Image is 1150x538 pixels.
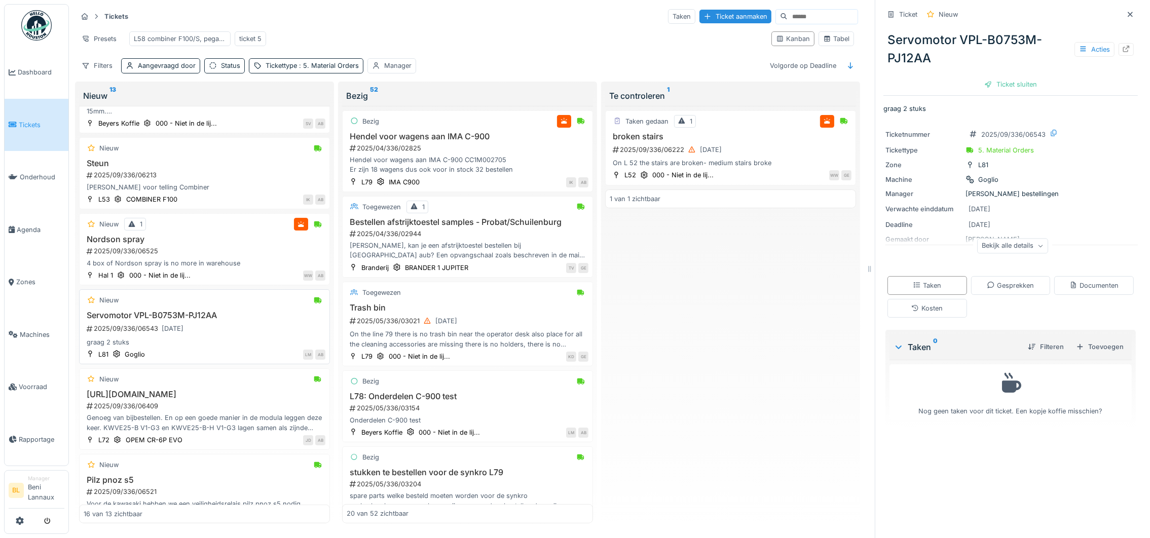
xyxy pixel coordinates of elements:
div: GE [841,170,851,180]
div: 2025/09/336/06525 [86,246,325,256]
div: 2025/09/336/06409 [86,401,325,411]
span: Machines [20,330,64,339]
div: Genoeg van bijbestellen. En op een goede manier in de modula leggen deze keer. KWVE25-B V1-G3 en ... [84,413,325,432]
div: ticket 5 [239,34,262,44]
a: Zones [5,256,68,309]
div: [PERSON_NAME], kan je een afstrijktoestel bestellen bij [GEOGRAPHIC_DATA] aub? Een opvangschaal z... [347,241,588,260]
div: WW [303,271,313,281]
div: Toevoegen [1072,340,1128,354]
div: Manager [28,475,64,482]
div: Tickettype [885,145,961,155]
li: BL [9,483,24,498]
div: L72 [98,435,109,445]
div: Beyers Koffie [98,119,139,128]
div: Presets [77,31,121,46]
h3: broken stairs [610,132,851,141]
div: [DATE] [700,145,722,155]
div: Nieuw [99,143,119,153]
h3: Pilz pnoz s5 [84,475,325,485]
div: AB [315,350,325,360]
div: 2025/09/336/06222 [612,143,851,156]
div: Nieuw [99,460,119,470]
div: JD [303,435,313,445]
div: 2025/09/336/06543 [981,130,1046,139]
div: Taken [668,9,695,24]
a: BL ManagerBeni Lannaux [9,475,64,509]
div: [DATE] [969,220,990,229]
div: IMA C900 [389,177,420,187]
h3: L78: Onderdelen C-900 test [347,392,588,401]
div: Manager [384,61,412,70]
div: WW [829,170,839,180]
div: Tabel [823,34,849,44]
div: Branderij [361,263,389,273]
div: On the line 79 there is no trash bin near the operator desk also place for all the cleaning acces... [347,329,588,349]
div: Taken gedaan [625,117,669,126]
div: 2025/05/336/03021 [349,315,588,327]
span: Onderhoud [20,172,64,182]
div: Nieuw [939,10,958,19]
div: 000 - Niet in de lij... [156,119,217,128]
div: Filters [77,58,117,73]
h3: Trash bin [347,303,588,313]
div: LM [566,428,576,438]
span: Dashboard [18,67,64,77]
div: AB [315,435,325,445]
div: L79 [361,352,373,361]
div: 2025/09/336/06213 [86,170,325,180]
div: SV [303,119,313,129]
div: 2025/04/336/02944 [349,229,588,239]
span: Rapportage [19,435,64,444]
div: Acties [1074,42,1115,57]
div: L52 [624,170,636,180]
div: AB [578,177,588,187]
div: Tickettype [266,61,359,70]
div: [PERSON_NAME] bestellingen [885,189,1136,199]
div: Verwachte einddatum [885,204,961,214]
div: 20 van 52 zichtbaar [347,509,409,519]
h3: Hendel voor wagens aan IMA C-900 [347,132,588,141]
div: 000 - Niet in de lij... [652,170,714,180]
div: Bekijk alle details [977,239,1048,253]
div: BRANDER 1 JUPITER [405,263,468,273]
a: Machines [5,309,68,361]
div: Gesprekken [987,281,1034,290]
div: Taken [894,341,1020,353]
div: Nieuw [99,374,119,384]
div: 2025/05/336/03154 [349,403,588,413]
div: [DATE] [969,204,990,214]
h3: Nordson spray [84,235,325,244]
div: Ticket aanmaken [699,10,771,23]
div: Toegewezen [362,288,401,297]
div: Toegewezen [362,202,401,212]
div: 2025/09/336/06521 [86,487,325,496]
div: L58 combiner F100/S, pegaso 1400, novopac [134,34,226,44]
div: Beyers Koffie [361,428,402,437]
a: Dashboard [5,46,68,99]
div: Deadline [885,220,961,229]
div: LM [303,350,313,360]
div: Machine [885,175,961,184]
a: Agenda [5,204,68,256]
div: Filteren [1024,340,1068,354]
div: Voor de kawasaki hebben we een veiligheidsrelais pilz pnoz s5 nodig. [84,499,325,509]
div: Bezig [362,117,379,126]
div: AB [578,428,588,438]
div: Documenten [1069,281,1119,290]
span: Agenda [17,225,64,235]
a: Voorraad [5,361,68,413]
div: Ticketnummer [885,130,961,139]
div: IK [566,177,576,187]
h3: Steun [84,159,325,168]
div: Zone [885,160,961,170]
div: IK [303,195,313,205]
div: [PERSON_NAME] voor telling Combiner [84,182,325,192]
span: : 5. Material Orders [297,62,359,69]
div: AB [315,119,325,129]
div: Bezig [362,376,379,386]
sup: 13 [109,90,116,102]
h3: Servomotor VPL-B0753M-PJ12AA [84,311,325,320]
div: [PERSON_NAME] zelfklevende mousse bestellen met een plakbreedte van 15mm. 2 hoogtes voorzien (15m... [84,97,325,116]
p: graag 2 stuks [883,104,1138,113]
div: Manager [885,189,961,199]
